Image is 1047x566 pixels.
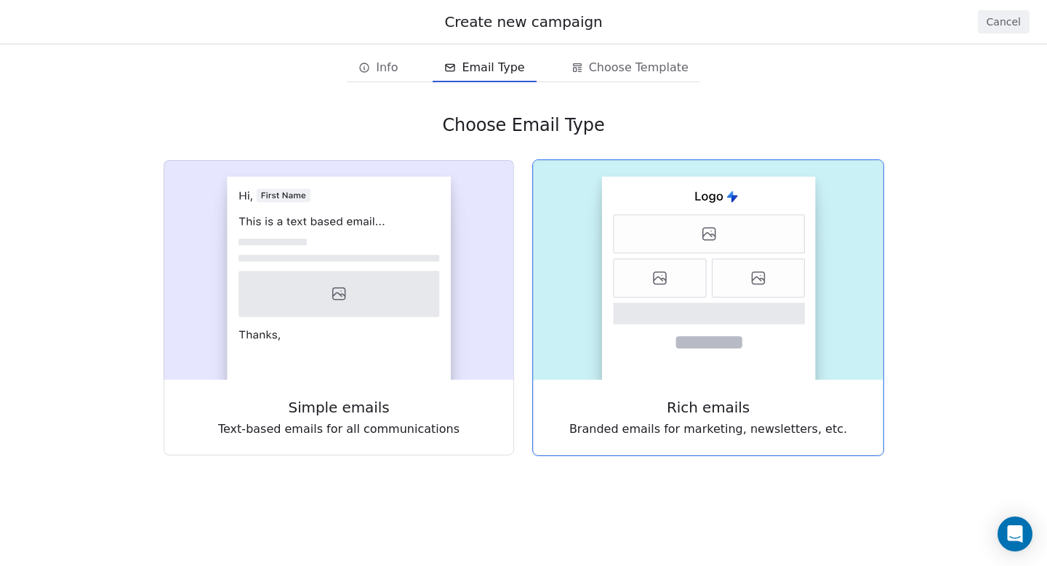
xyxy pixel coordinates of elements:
span: Branded emails for marketing, newsletters, etc. [569,420,847,438]
div: Open Intercom Messenger [998,517,1032,551]
span: Choose Template [589,59,689,76]
button: Cancel [978,10,1030,33]
span: Email Type [462,59,524,76]
span: Rich emails [667,397,750,418]
div: Create new campaign [17,12,1030,32]
span: Info [376,59,398,76]
span: Text-based emails for all communications [218,420,460,438]
div: Choose Email Type [163,114,884,136]
div: email creation steps [347,53,700,82]
span: Simple emails [289,397,390,418]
